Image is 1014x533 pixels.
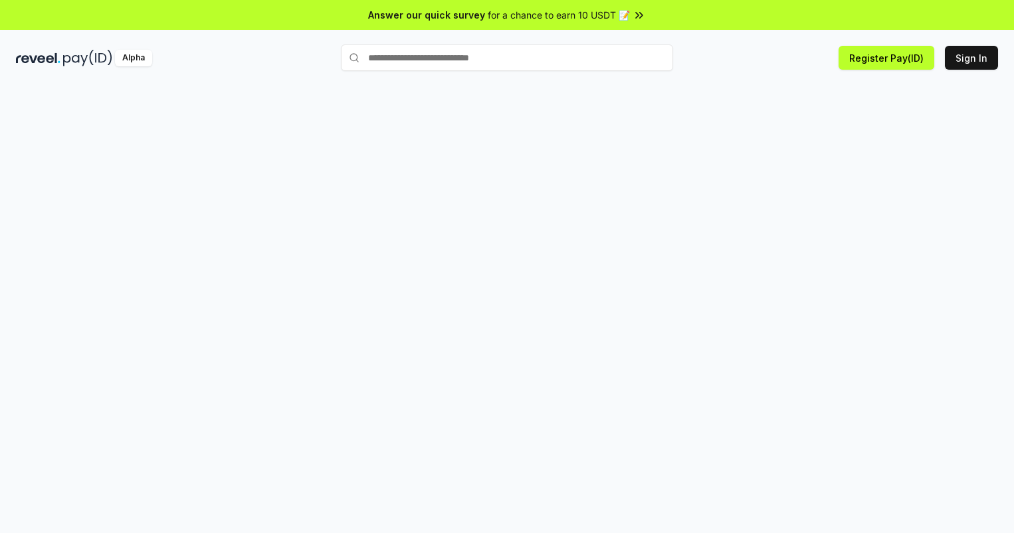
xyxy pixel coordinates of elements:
[115,50,152,66] div: Alpha
[16,50,60,66] img: reveel_dark
[63,50,112,66] img: pay_id
[945,46,998,70] button: Sign In
[368,8,485,22] span: Answer our quick survey
[488,8,630,22] span: for a chance to earn 10 USDT 📝
[839,46,934,70] button: Register Pay(ID)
